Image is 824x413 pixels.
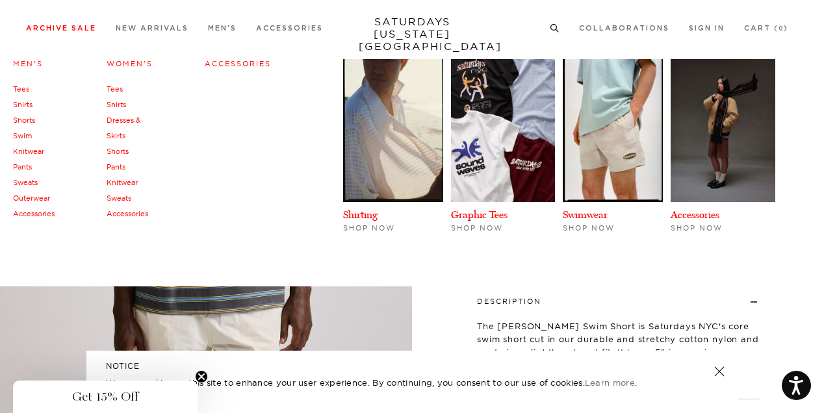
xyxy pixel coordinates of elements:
a: Tees [107,84,123,94]
p: We use cookies on this site to enhance your user experience. By continuing, you consent to our us... [106,376,672,389]
a: Dresses & Skirts [107,116,141,140]
a: Shorts [13,116,35,125]
a: SATURDAYS[US_STATE][GEOGRAPHIC_DATA] [359,16,466,53]
a: Pants [107,162,125,171]
h5: NOTICE [106,360,718,372]
a: Tees [13,84,29,94]
a: Accessories [256,25,323,32]
a: Accessories [671,208,719,221]
p: The [PERSON_NAME] Swim Short is Saturdays NYC's core swim short cut in our durable and stretchy c... [477,319,759,384]
a: Men's [13,59,43,68]
a: Shirts [107,100,126,109]
a: Pants [13,162,32,171]
a: Swim [13,131,32,140]
a: Sign In [689,25,725,32]
a: Shirting [343,208,378,221]
a: Swimwear [563,208,608,221]
button: Close teaser [195,370,208,383]
button: Description [477,298,541,305]
span: Get 15% Off [72,389,138,405]
a: Sweats [107,194,131,203]
a: Accessories [107,209,148,218]
a: Accessories [205,59,271,68]
a: Men's [208,25,237,32]
a: Learn more [585,377,635,388]
div: Get 15% OffClose teaser [13,381,198,413]
a: Sweats [13,178,38,187]
a: Accessories [13,209,55,218]
a: Cart (0) [744,25,788,32]
a: Collaborations [579,25,669,32]
a: Knitwear [13,147,44,156]
a: Women's [107,59,153,68]
a: Shorts [107,147,129,156]
a: New Arrivals [116,25,188,32]
a: Knitwear [107,178,138,187]
a: Archive Sale [26,25,96,32]
a: Outerwear [13,194,50,203]
small: 0 [779,26,784,32]
a: Graphic Tees [451,208,508,221]
a: Shirts [13,100,32,109]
